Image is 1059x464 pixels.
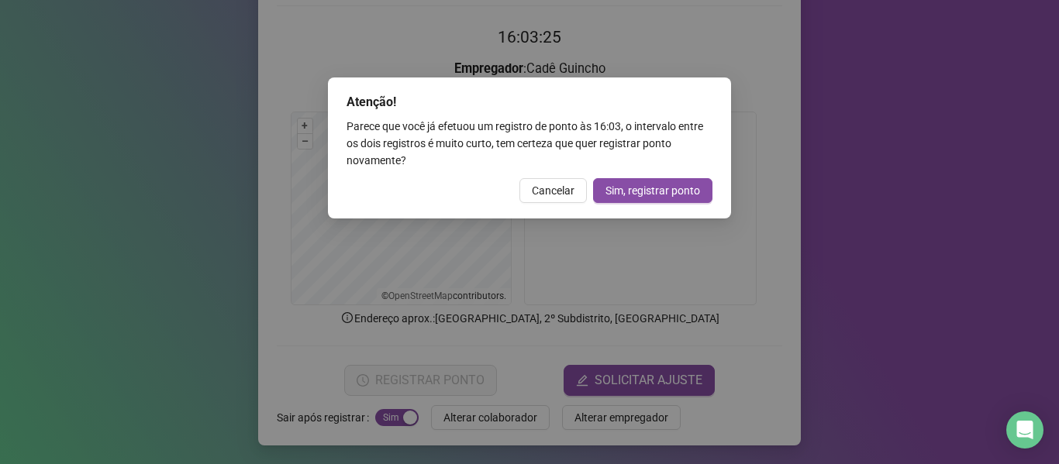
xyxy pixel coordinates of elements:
[1006,411,1043,449] div: Open Intercom Messenger
[347,93,712,112] div: Atenção!
[519,178,587,203] button: Cancelar
[605,182,700,199] span: Sim, registrar ponto
[347,118,712,169] div: Parece que você já efetuou um registro de ponto às 16:03 , o intervalo entre os dois registros é ...
[532,182,574,199] span: Cancelar
[593,178,712,203] button: Sim, registrar ponto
